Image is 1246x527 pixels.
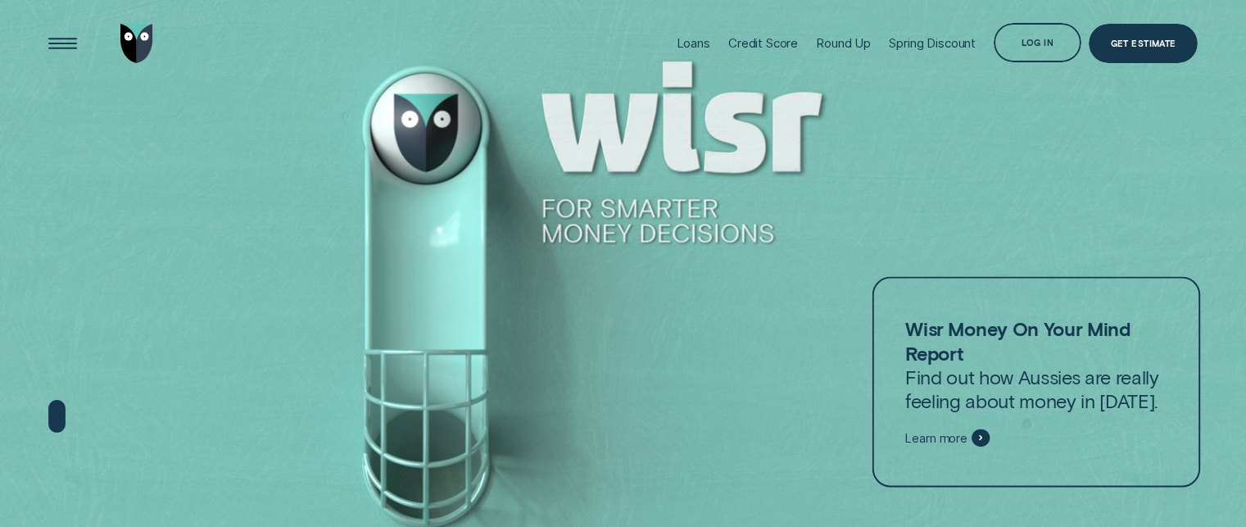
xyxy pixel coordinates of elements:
[816,35,871,51] div: Round Up
[905,317,1167,413] p: Find out how Aussies are really feeling about money in [DATE].
[905,431,967,446] span: Learn more
[889,35,976,51] div: Spring Discount
[1089,24,1198,63] a: Get Estimate
[43,24,82,63] button: Open Menu
[728,35,798,51] div: Credit Score
[905,317,1130,365] strong: Wisr Money On Your Mind Report
[994,23,1081,62] button: Log in
[872,277,1200,488] a: Wisr Money On Your Mind ReportFind out how Aussies are really feeling about money in [DATE].Learn...
[120,24,153,63] img: Wisr
[677,35,710,51] div: Loans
